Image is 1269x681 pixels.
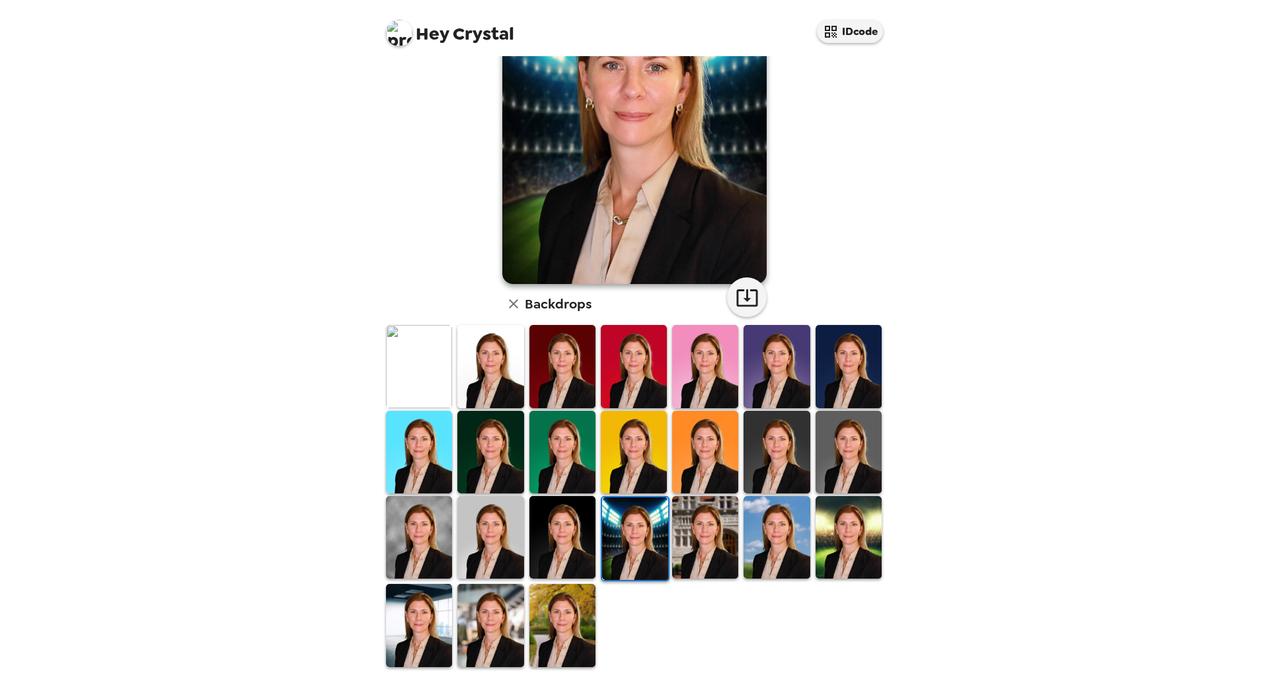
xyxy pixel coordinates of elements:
[525,293,592,314] h6: Backdrops
[386,20,412,46] img: profile pic
[386,325,452,408] img: Original
[416,22,449,46] span: Hey
[817,20,883,43] button: IDcode
[386,13,514,43] span: Crystal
